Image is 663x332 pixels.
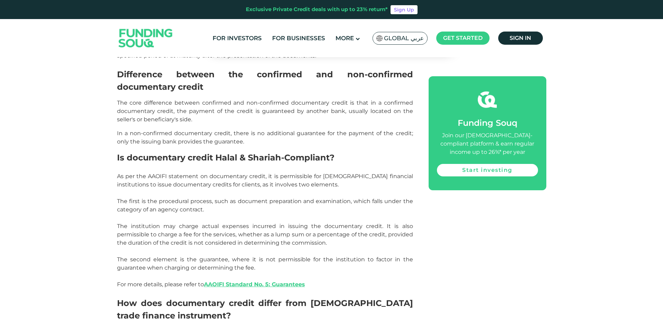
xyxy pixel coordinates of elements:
[117,256,413,271] span: The second element is the guarantee, where it is not permissible for the institution to factor in...
[498,32,543,45] a: Sign in
[443,35,483,41] span: Get started
[117,198,413,213] span: The first is the procedural process, such as document preparation and examination, which falls un...
[246,6,388,14] div: Exclusive Private Credit deals with up to 23% return*
[211,33,263,44] a: For Investors
[510,35,531,41] span: Sign in
[391,5,418,14] a: Sign Up
[117,69,413,92] span: Difference between the confirmed and non-confirmed documentary credit
[117,223,413,246] span: The institution may charge actual expenses incurred in issuing the documentary credit. It is also...
[376,35,383,41] img: SA Flag
[335,35,354,42] span: More
[478,90,497,109] img: fsicon
[437,131,538,156] div: Join our [DEMOGRAPHIC_DATA]-compliant platform & earn regular income up to 26%* per year
[117,36,413,59] span: Sight documentary credit means that the payment will be made immediately on the presentation of t...
[117,173,413,188] span: As per the AAOIFI statement on documentary credit, it is permissible for [DEMOGRAPHIC_DATA] finan...
[117,152,334,163] span: Is documentary credit Halal & Shariah-Compliant?
[117,298,413,321] span: How does documentary credit differ from [DEMOGRAPHIC_DATA] trade finance instrument?
[384,34,424,42] span: Global عربي
[117,281,305,288] span: For more details, please refer to
[112,21,180,56] img: Logo
[117,99,413,123] span: The core difference between confirmed and non-confirmed documentary credit is that in a confirmed...
[437,164,538,176] a: Start investing
[458,118,517,128] span: Funding Souq
[117,130,413,145] span: In a non-confirmed documentary credit, there is no additional guarantee for the payment of the cr...
[270,33,327,44] a: For Businesses
[204,281,305,288] a: AAOIFI Standard No. 5: Guarantees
